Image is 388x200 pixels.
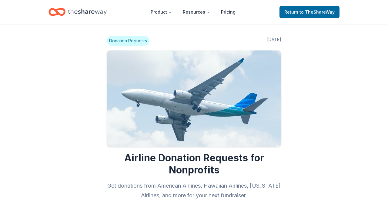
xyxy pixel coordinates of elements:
[178,6,215,18] button: Resources
[146,6,177,18] button: Product
[216,6,240,18] a: Pricing
[279,6,339,18] a: Returnto TheShareWay
[299,9,335,15] span: to TheShareWay
[107,50,281,147] img: Image for Airline Donation Requests for Nonprofits
[284,8,335,16] span: Return
[107,152,281,176] h1: Airline Donation Requests for Nonprofits
[48,5,107,19] a: Home
[146,5,240,19] nav: Main
[267,36,281,46] span: [DATE]
[107,36,149,46] span: Donation Requests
